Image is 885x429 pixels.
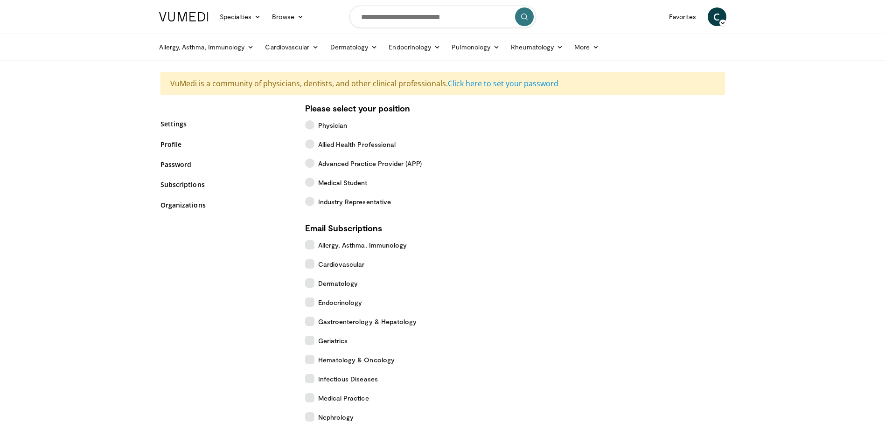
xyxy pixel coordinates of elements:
[318,355,395,365] span: Hematology & Oncology
[708,7,726,26] a: C
[569,38,605,56] a: More
[318,240,407,250] span: Allergy, Asthma, Immunology
[160,200,291,210] a: Organizations
[318,197,391,207] span: Industry Representative
[383,38,446,56] a: Endocrinology
[318,278,358,288] span: Dermatology
[318,412,354,422] span: Nephrology
[318,298,362,307] span: Endocrinology
[318,178,368,187] span: Medical Student
[663,7,702,26] a: Favorites
[318,259,365,269] span: Cardiovascular
[160,72,725,95] div: VuMedi is a community of physicians, dentists, and other clinical professionals.
[505,38,569,56] a: Rheumatology
[305,223,382,233] strong: Email Subscriptions
[160,119,291,129] a: Settings
[318,374,378,384] span: Infectious Diseases
[349,6,536,28] input: Search topics, interventions
[259,38,324,56] a: Cardiovascular
[160,139,291,149] a: Profile
[160,180,291,189] a: Subscriptions
[325,38,383,56] a: Dermatology
[318,120,348,130] span: Physician
[446,38,505,56] a: Pulmonology
[266,7,309,26] a: Browse
[318,393,369,403] span: Medical Practice
[318,159,422,168] span: Advanced Practice Provider (APP)
[214,7,267,26] a: Specialties
[305,103,410,113] strong: Please select your position
[318,317,417,326] span: Gastroenterology & Hepatology
[318,336,348,346] span: Geriatrics
[318,139,396,149] span: Allied Health Professional
[160,159,291,169] a: Password
[159,12,209,21] img: VuMedi Logo
[448,78,558,89] a: Click here to set your password
[153,38,260,56] a: Allergy, Asthma, Immunology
